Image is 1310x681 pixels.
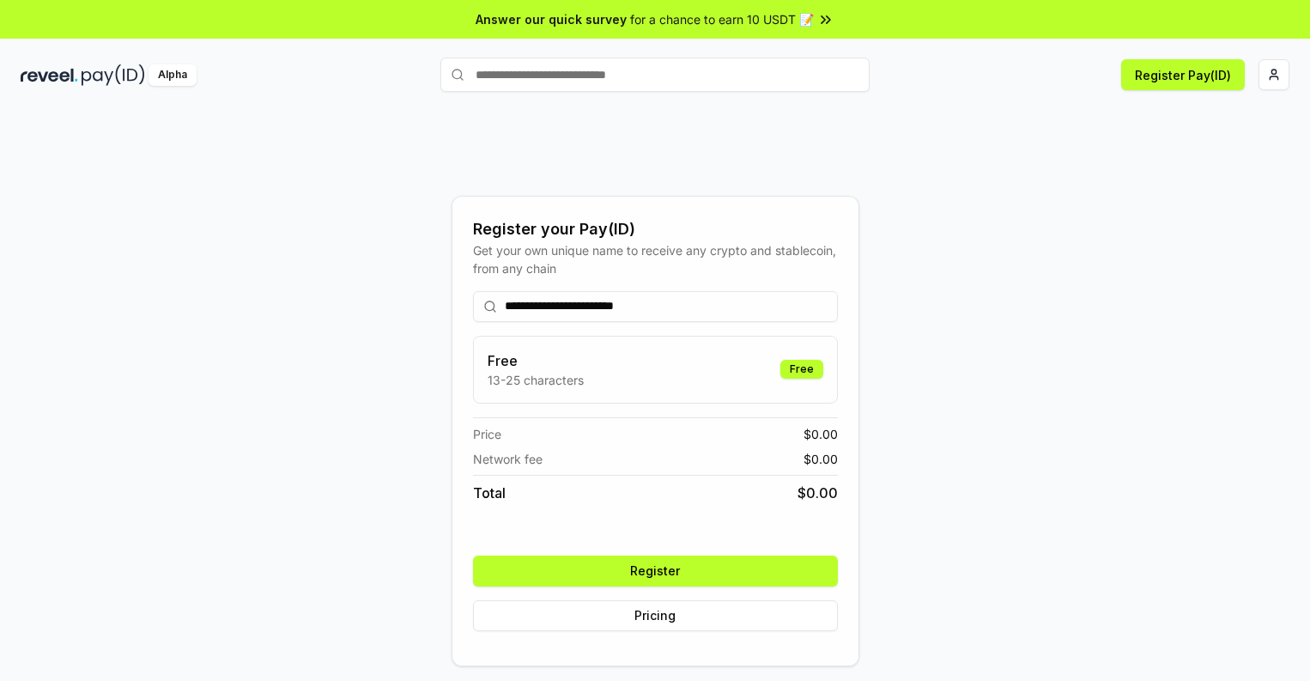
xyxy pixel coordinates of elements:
[473,600,838,631] button: Pricing
[473,217,838,241] div: Register your Pay(ID)
[473,450,543,468] span: Network fee
[488,371,584,389] p: 13-25 characters
[473,241,838,277] div: Get your own unique name to receive any crypto and stablecoin, from any chain
[473,483,506,503] span: Total
[1121,59,1245,90] button: Register Pay(ID)
[780,360,823,379] div: Free
[804,450,838,468] span: $ 0.00
[473,425,501,443] span: Price
[473,556,838,587] button: Register
[149,64,197,86] div: Alpha
[630,10,814,28] span: for a chance to earn 10 USDT 📝
[21,64,78,86] img: reveel_dark
[476,10,627,28] span: Answer our quick survey
[804,425,838,443] span: $ 0.00
[82,64,145,86] img: pay_id
[488,350,584,371] h3: Free
[798,483,838,503] span: $ 0.00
